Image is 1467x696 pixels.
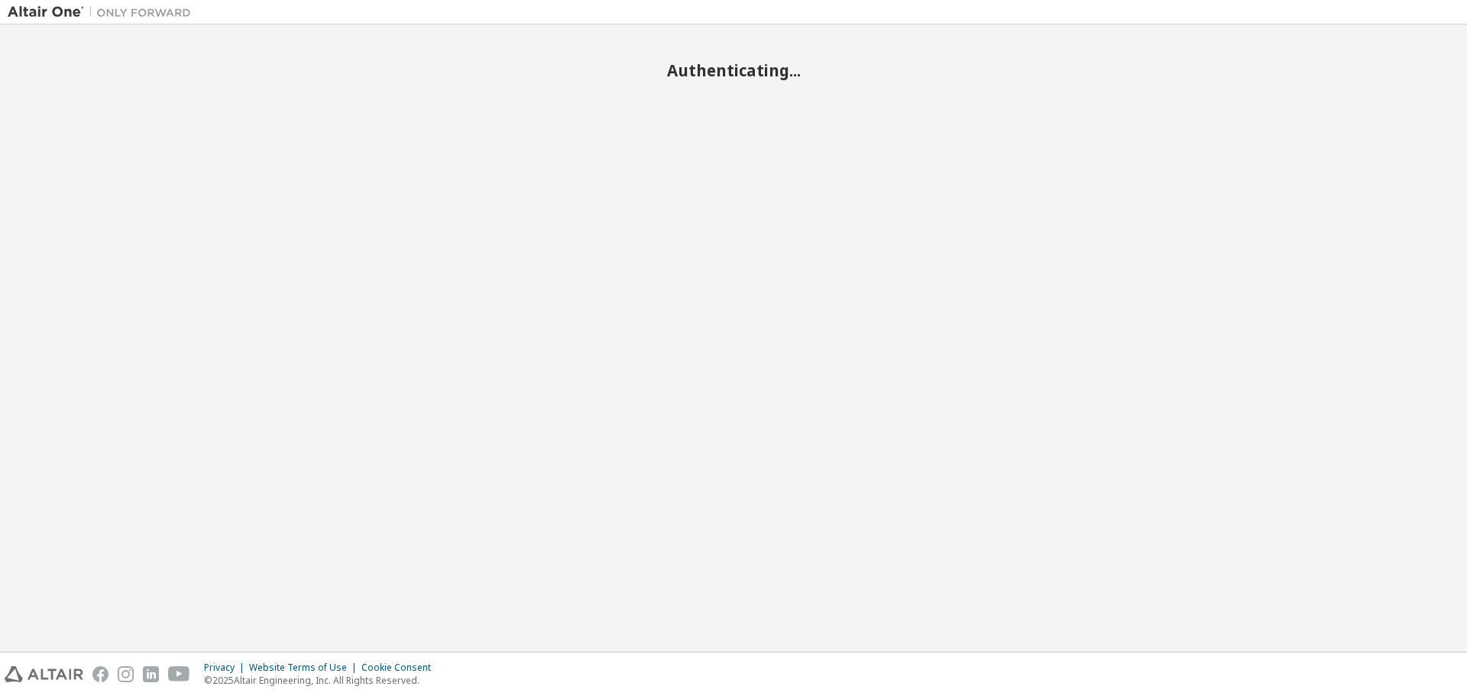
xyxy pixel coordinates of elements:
img: instagram.svg [118,666,134,682]
h2: Authenticating... [8,60,1459,80]
img: altair_logo.svg [5,666,83,682]
img: facebook.svg [92,666,108,682]
img: Altair One [8,5,199,20]
div: Privacy [204,662,249,674]
div: Cookie Consent [361,662,440,674]
img: youtube.svg [168,666,190,682]
img: linkedin.svg [143,666,159,682]
div: Website Terms of Use [249,662,361,674]
p: © 2025 Altair Engineering, Inc. All Rights Reserved. [204,674,440,687]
